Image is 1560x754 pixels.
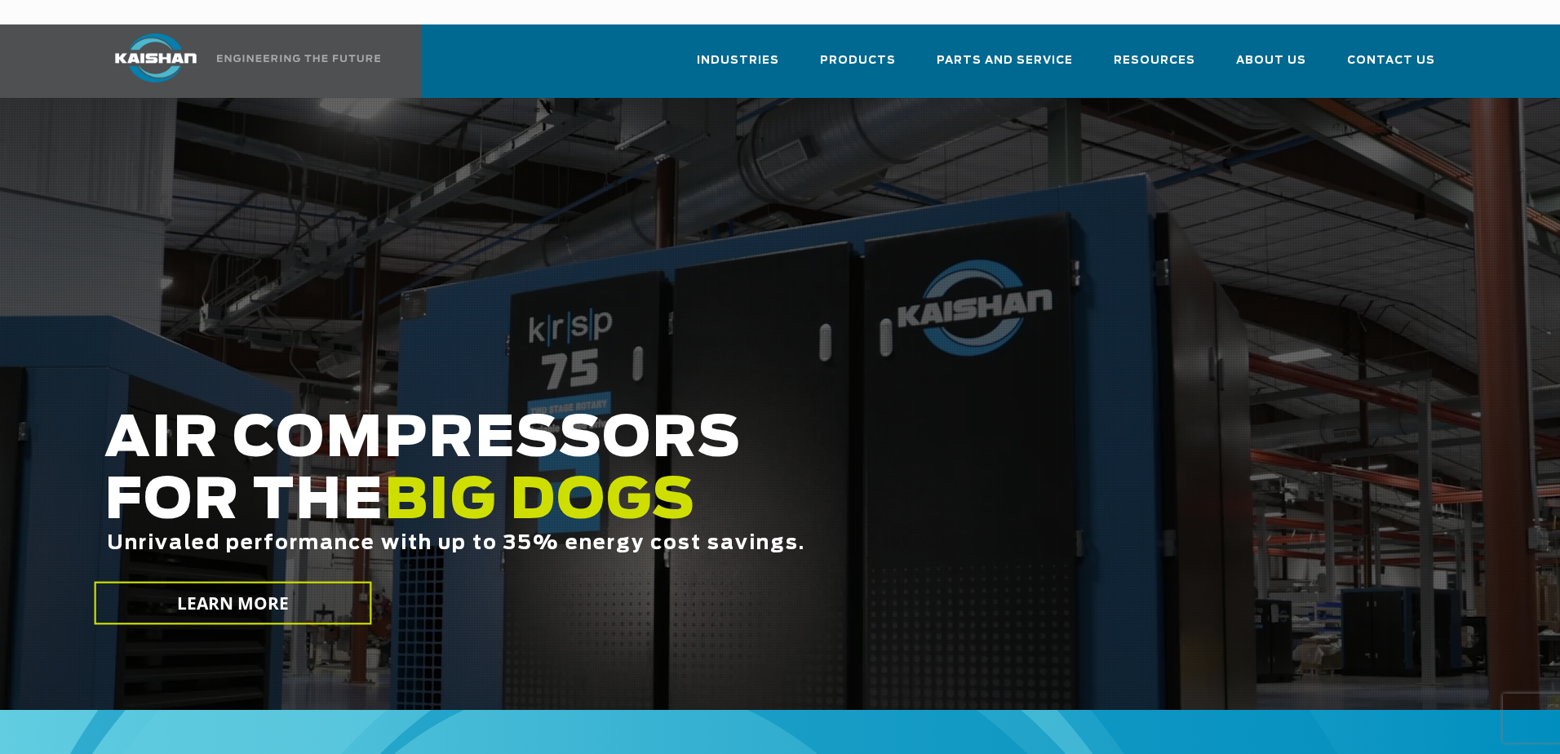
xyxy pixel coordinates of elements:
a: Resources [1114,39,1195,95]
img: kaishan logo [95,33,217,82]
a: Parts and Service [937,39,1073,95]
span: Industries [697,51,779,70]
span: LEARN MORE [177,592,290,615]
h2: AIR COMPRESSORS FOR THE [104,409,1227,605]
span: Unrivaled performance with up to 35% energy cost savings. [107,534,805,553]
a: Products [820,39,896,95]
img: Engineering the future [217,55,380,62]
span: Contact Us [1347,51,1435,70]
a: Contact Us [1347,39,1435,95]
span: Resources [1114,51,1195,70]
span: BIG DOGS [384,474,696,530]
span: Products [820,51,896,70]
a: Kaishan USA [95,24,383,98]
span: Parts and Service [937,51,1073,70]
span: About Us [1236,51,1306,70]
a: About Us [1236,39,1306,95]
a: Industries [697,39,779,95]
a: LEARN MORE [95,582,372,625]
